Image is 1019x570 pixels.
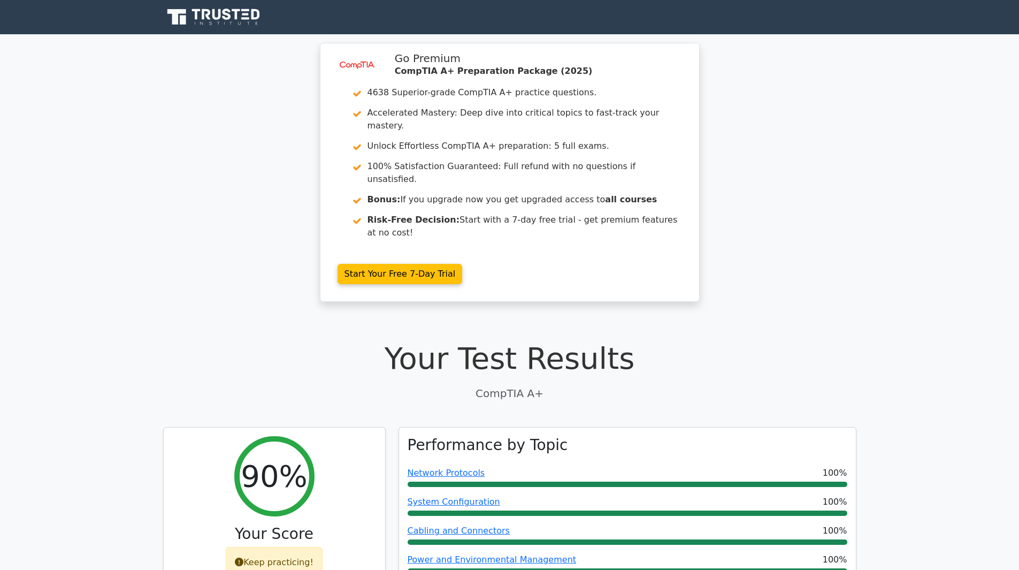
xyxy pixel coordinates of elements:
h2: 90% [241,458,307,494]
span: 100% [823,496,847,508]
a: Start Your Free 7-Day Trial [338,264,463,284]
h3: Your Score [172,525,377,543]
a: Network Protocols [408,468,485,478]
span: 100% [823,553,847,566]
a: Cabling and Connectors [408,526,510,536]
h3: Performance by Topic [408,436,568,454]
h1: Your Test Results [163,340,856,376]
a: Power and Environmental Management [408,554,577,565]
a: System Configuration [408,497,500,507]
span: 100% [823,467,847,480]
span: 100% [823,525,847,537]
p: CompTIA A+ [163,385,856,401]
